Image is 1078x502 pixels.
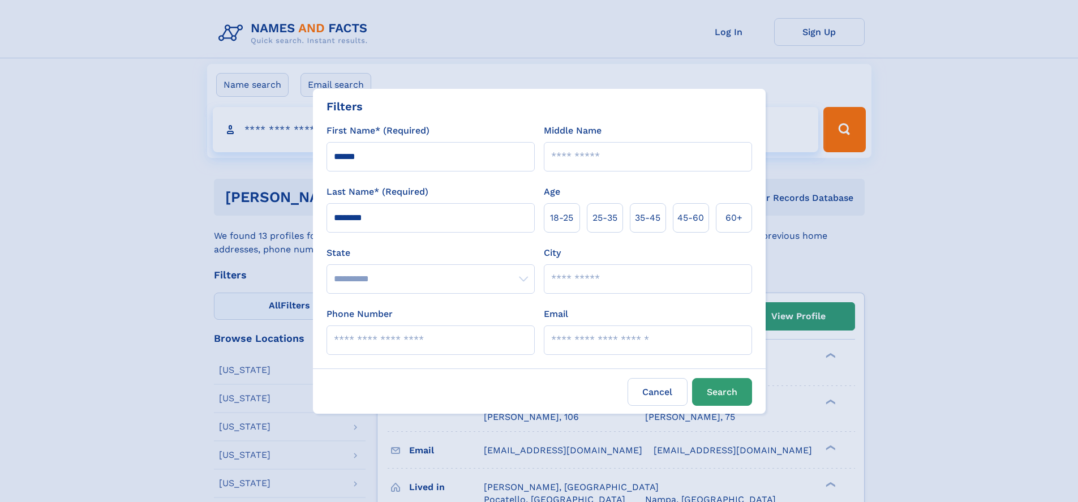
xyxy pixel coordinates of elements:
label: Last Name* (Required) [327,185,428,199]
label: Middle Name [544,124,602,138]
span: 18‑25 [550,211,573,225]
button: Search [692,378,752,406]
span: 35‑45 [635,211,660,225]
label: City [544,246,561,260]
label: First Name* (Required) [327,124,430,138]
label: Age [544,185,560,199]
label: Cancel [628,378,688,406]
label: Phone Number [327,307,393,321]
div: Filters [327,98,363,115]
span: 45‑60 [677,211,704,225]
label: State [327,246,535,260]
span: 60+ [725,211,742,225]
span: 25‑35 [592,211,617,225]
label: Email [544,307,568,321]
